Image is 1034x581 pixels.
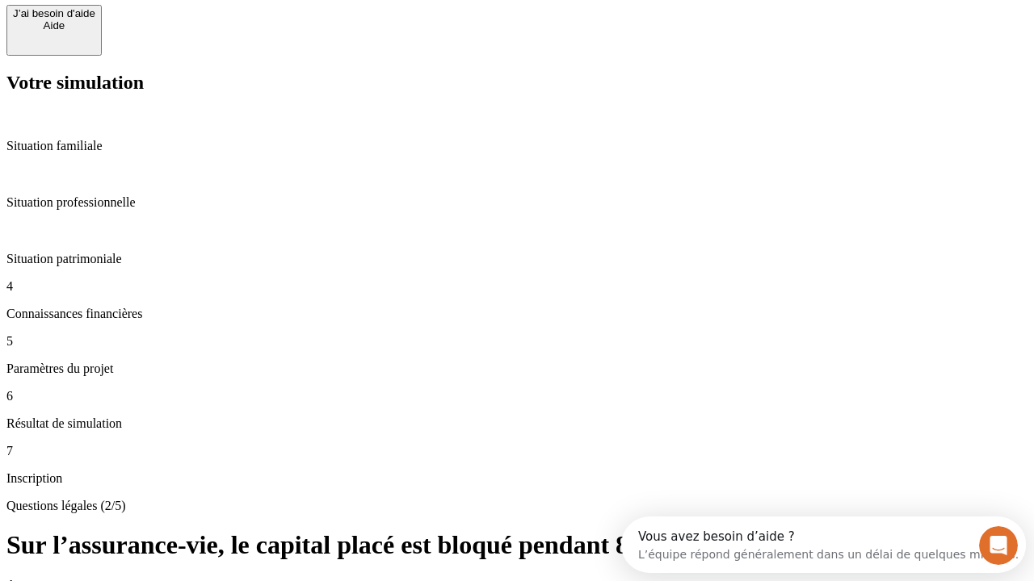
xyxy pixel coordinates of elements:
p: 5 [6,334,1028,349]
p: Situation familiale [6,139,1028,153]
div: Ouvrir le Messenger Intercom [6,6,445,51]
p: 4 [6,279,1028,294]
p: Situation professionnelle [6,195,1028,210]
h1: Sur l’assurance-vie, le capital placé est bloqué pendant 8 ans ? [6,530,1028,560]
p: Paramètres du projet [6,362,1028,376]
p: 7 [6,444,1028,458]
p: 6 [6,389,1028,403]
iframe: Intercom live chat discovery launcher [621,516,1026,573]
h2: Votre simulation [6,72,1028,94]
div: Vous avez besoin d’aide ? [17,14,397,27]
p: Résultat de simulation [6,416,1028,431]
iframe: Intercom live chat [979,526,1018,565]
p: Inscription [6,471,1028,486]
div: L’équipe répond généralement dans un délai de quelques minutes. [17,27,397,44]
div: Aide [13,19,95,31]
p: Connaissances financières [6,307,1028,321]
p: Situation patrimoniale [6,252,1028,266]
p: Questions légales (2/5) [6,499,1028,513]
button: J’ai besoin d'aideAide [6,5,102,56]
div: J’ai besoin d'aide [13,7,95,19]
